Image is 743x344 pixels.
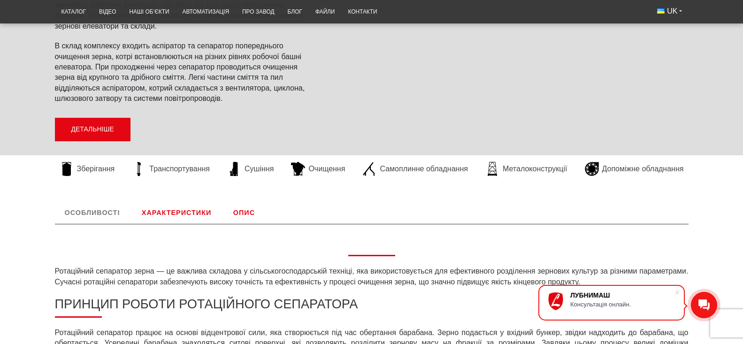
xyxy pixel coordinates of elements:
[55,162,120,176] a: Зберігання
[176,3,236,21] a: Автоматизація
[245,164,274,174] span: Сушіння
[92,3,123,21] a: Відео
[570,291,674,299] div: ЛУБНИМАШ
[55,41,311,104] p: В склад комплексу входить аспіратор та сепаратор попереднього очищення зерна, котрі встановлюютьс...
[55,3,92,21] a: Каталог
[602,164,684,174] span: Допоміжне обладнання
[222,162,278,176] a: Сушіння
[149,164,210,174] span: Транспортування
[667,6,677,16] span: UK
[55,201,130,224] a: Особливості
[341,3,383,21] a: Контакти
[281,3,308,21] a: Блог
[223,201,265,224] a: Опис
[570,301,674,308] div: Консультація онлайн.
[77,164,115,174] span: Зберігання
[309,3,342,21] a: Файли
[481,162,572,176] a: Металоконструкції
[127,162,214,176] a: Транспортування
[503,164,567,174] span: Металоконструкції
[380,164,467,174] span: Самоплинне обладнання
[236,3,281,21] a: Про завод
[358,162,472,176] a: Самоплинне обладнання
[308,164,345,174] span: Очищення
[580,162,689,176] a: Допоміжне обладнання
[55,118,130,141] a: Детальніше
[123,3,176,21] a: Наші об’єкти
[286,162,350,176] a: Очищення
[657,8,665,14] img: Українська
[55,266,689,287] p: Ротаційний сепаратор зерна — це важлива складова у сільськогосподарській техніці, яка використову...
[651,3,688,20] button: UK
[55,297,689,318] h2: Принцип роботи ротаційного сепаратора
[132,201,221,224] a: Характеристики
